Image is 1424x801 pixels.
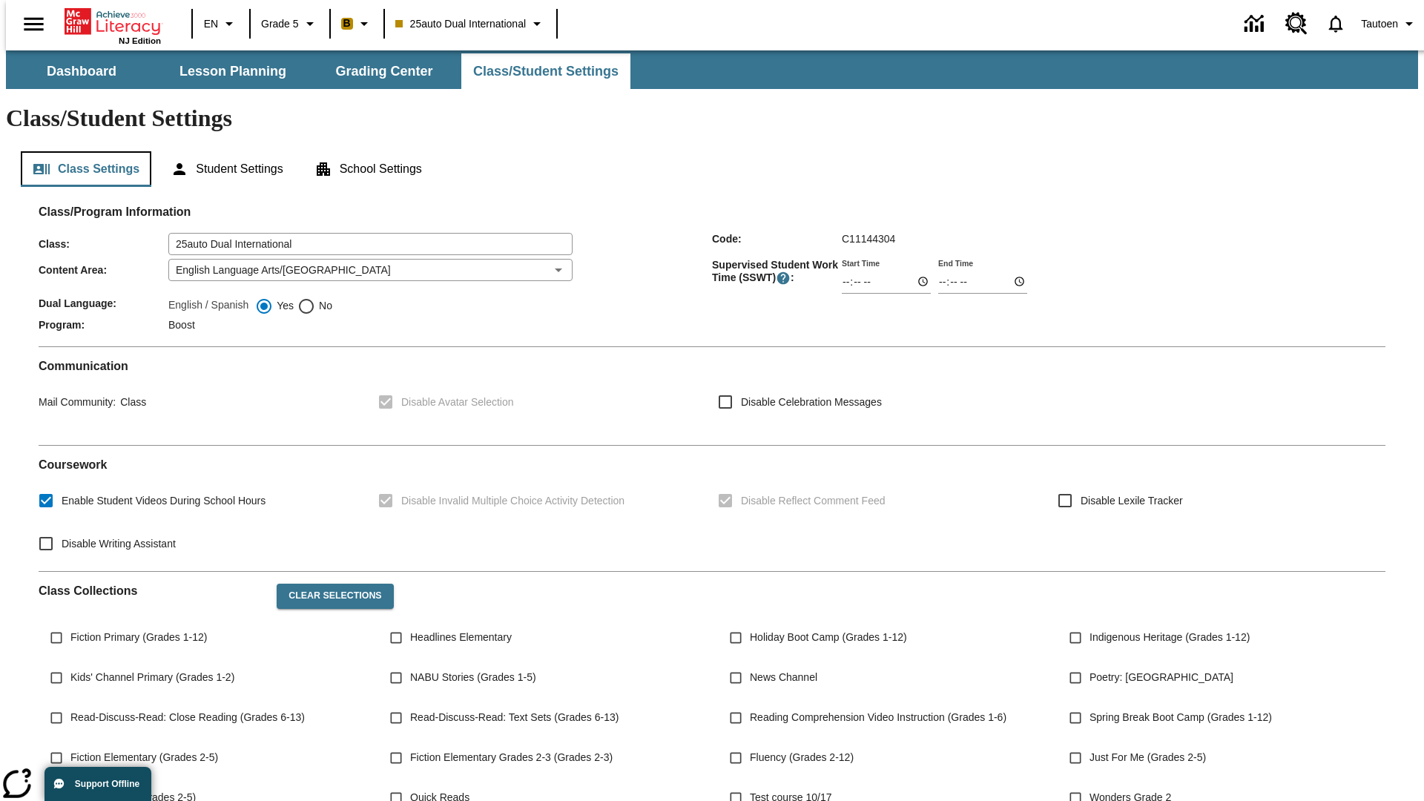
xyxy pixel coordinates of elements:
[395,16,526,32] span: 25auto Dual International
[39,584,265,598] h2: Class Collections
[39,205,1385,219] h2: Class/Program Information
[1090,670,1233,685] span: Poetry: [GEOGRAPHIC_DATA]
[335,63,432,80] span: Grading Center
[39,297,168,309] span: Dual Language :
[21,151,1403,187] div: Class/Student Settings
[1081,493,1183,509] span: Disable Lexile Tracker
[303,151,434,187] button: School Settings
[6,50,1418,89] div: SubNavbar
[255,10,325,37] button: Grade: Grade 5, Select a grade
[1276,4,1316,44] a: Resource Center, Will open in new tab
[741,493,886,509] span: Disable Reflect Comment Feed
[39,264,168,276] span: Content Area :
[39,458,1385,472] h2: Course work
[401,395,514,410] span: Disable Avatar Selection
[65,7,161,36] a: Home
[1090,750,1206,765] span: Just For Me (Grades 2-5)
[47,63,116,80] span: Dashboard
[750,750,854,765] span: Fluency (Grades 2-12)
[1355,10,1424,37] button: Profile/Settings
[1236,4,1276,44] a: Data Center
[39,359,1385,433] div: Communication
[410,630,512,645] span: Headlines Elementary
[335,10,379,37] button: Boost Class color is peach. Change class color
[44,767,151,801] button: Support Offline
[39,359,1385,373] h2: Communication
[1316,4,1355,43] a: Notifications
[776,271,791,286] button: Supervised Student Work Time is the timeframe when students can take LevelSet and when lessons ar...
[70,670,234,685] span: Kids' Channel Primary (Grades 1-2)
[168,259,573,281] div: English Language Arts/[GEOGRAPHIC_DATA]
[39,238,168,250] span: Class :
[712,233,842,245] span: Code :
[410,670,536,685] span: NABU Stories (Grades 1-5)
[12,2,56,46] button: Open side menu
[712,259,842,286] span: Supervised Student Work Time (SSWT) :
[168,297,248,315] label: English / Spanish
[119,36,161,45] span: NJ Edition
[204,16,218,32] span: EN
[65,5,161,45] div: Home
[343,14,351,33] span: B
[842,233,895,245] span: C11144304
[159,53,307,89] button: Lesson Planning
[1090,630,1250,645] span: Indigenous Heritage (Grades 1-12)
[315,298,332,314] span: No
[1090,710,1272,725] span: Spring Break Boot Camp (Grades 1-12)
[39,220,1385,334] div: Class/Program Information
[410,710,619,725] span: Read-Discuss-Read: Text Sets (Grades 6-13)
[62,493,266,509] span: Enable Student Videos During School Hours
[70,630,207,645] span: Fiction Primary (Grades 1-12)
[39,396,116,408] span: Mail Community :
[310,53,458,89] button: Grading Center
[168,319,195,331] span: Boost
[842,257,880,268] label: Start Time
[39,458,1385,559] div: Coursework
[741,395,882,410] span: Disable Celebration Messages
[7,53,156,89] button: Dashboard
[750,630,907,645] span: Holiday Boot Camp (Grades 1-12)
[273,298,294,314] span: Yes
[938,257,973,268] label: End Time
[70,710,305,725] span: Read-Discuss-Read: Close Reading (Grades 6-13)
[75,779,139,789] span: Support Offline
[750,670,817,685] span: News Channel
[410,750,613,765] span: Fiction Elementary Grades 2-3 (Grades 2-3)
[197,10,245,37] button: Language: EN, Select a language
[261,16,299,32] span: Grade 5
[179,63,286,80] span: Lesson Planning
[62,536,176,552] span: Disable Writing Assistant
[168,233,573,255] input: Class
[70,750,218,765] span: Fiction Elementary (Grades 2-5)
[750,710,1006,725] span: Reading Comprehension Video Instruction (Grades 1-6)
[159,151,294,187] button: Student Settings
[116,396,146,408] span: Class
[461,53,630,89] button: Class/Student Settings
[389,10,552,37] button: Class: 25auto Dual International, Select your class
[6,53,632,89] div: SubNavbar
[21,151,151,187] button: Class Settings
[401,493,624,509] span: Disable Invalid Multiple Choice Activity Detection
[277,584,393,609] button: Clear Selections
[6,105,1418,132] h1: Class/Student Settings
[473,63,619,80] span: Class/Student Settings
[39,319,168,331] span: Program :
[1361,16,1398,32] span: Tautoen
